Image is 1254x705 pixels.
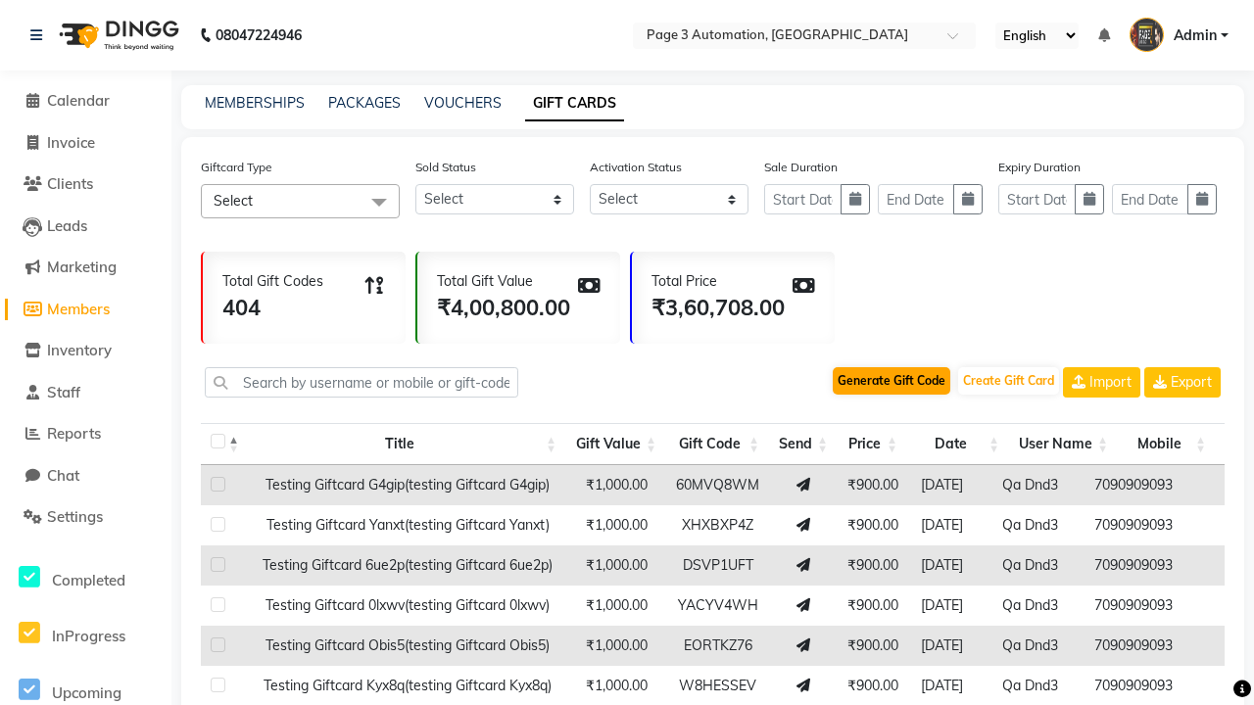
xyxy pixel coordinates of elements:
[566,545,666,586] td: ₹1,000.00
[47,91,110,110] span: Calendar
[1089,373,1132,391] span: Import
[566,505,666,545] td: ₹1,000.00
[5,299,167,321] a: Members
[47,466,79,485] span: Chat
[679,677,756,694] span: W8HESSEV
[907,423,1009,465] th: Date: activate to sort column ascending
[976,465,1085,505] td: Qa Dnd3
[833,367,950,395] button: Generate Gift Code
[47,383,80,401] span: Staff
[838,545,908,586] td: ₹900.00
[1085,626,1182,666] td: 7090909093
[998,159,1081,176] label: Expiry Duration
[205,94,305,112] a: MEMBERSHIPS
[415,159,476,176] label: Sold Status
[1112,184,1188,214] input: End Date
[5,215,167,238] a: Leads
[878,184,954,214] input: End Date
[47,216,87,235] span: Leads
[651,292,785,324] div: ₹3,60,708.00
[1118,423,1216,465] th: Mobile: activate to sort column ascending
[47,174,93,193] span: Clients
[214,192,253,210] span: Select
[566,586,666,626] td: ₹1,000.00
[908,545,976,586] td: [DATE]
[838,423,907,465] th: Price: activate to sort column ascending
[201,423,249,465] th: : activate to sort column descending
[1174,25,1217,46] span: Admin
[908,586,976,626] td: [DATE]
[1085,545,1182,586] td: 7090909093
[5,423,167,446] a: Reports
[47,133,95,152] span: Invoice
[437,292,570,324] div: ₹4,00,800.00
[838,465,908,505] td: ₹900.00
[47,300,110,318] span: Members
[47,341,112,359] span: Inventory
[249,505,566,545] td: Testing Giftcard Yanxt(testing Giftcard Yanxt)
[52,571,125,589] span: Completed
[976,586,1085,626] td: Qa Dnd3
[52,627,125,645] span: InProgress
[566,423,666,465] th: Gift Value: activate to sort column ascending
[249,586,566,626] td: Testing Giftcard 0lxwv(testing Giftcard 0lxwv)
[676,476,759,493] span: 60MVQ8WM
[590,159,682,176] label: Activation Status
[666,423,769,465] th: Gift Code: activate to sort column ascending
[838,505,908,545] td: ₹900.00
[764,184,841,214] input: Start Date
[1130,18,1164,52] img: Admin
[651,271,785,292] div: Total Price
[769,423,838,465] th: Send : activate to sort column ascending
[682,516,753,534] span: XHXBXP4Z
[5,257,167,279] a: Marketing
[908,505,976,545] td: [DATE]
[437,271,570,292] div: Total Gift Value
[838,586,908,626] td: ₹900.00
[5,132,167,155] a: Invoice
[249,423,566,465] th: Title: activate to sort column ascending
[683,556,753,574] span: DSVP1UFT
[328,94,401,112] a: PACKAGES
[47,258,117,276] span: Marketing
[1085,586,1182,626] td: 7090909093
[566,626,666,666] td: ₹1,000.00
[5,506,167,529] a: Settings
[908,626,976,666] td: [DATE]
[764,159,838,176] label: Sale Duration
[908,465,976,505] td: [DATE]
[678,596,758,614] span: YACYV4WH
[525,86,624,121] a: GIFT CARDS
[216,8,302,63] b: 08047224946
[976,505,1085,545] td: Qa Dnd3
[249,626,566,666] td: Testing Giftcard Obis5(testing Giftcard Obis5)
[5,340,167,362] a: Inventory
[998,184,1075,214] input: Start Date
[5,173,167,196] a: Clients
[1063,367,1140,398] button: Import
[249,465,566,505] td: Testing Giftcard G4gip(testing Giftcard G4gip)
[976,545,1085,586] td: Qa Dnd3
[1009,423,1118,465] th: User Name: activate to sort column ascending
[47,507,103,526] span: Settings
[1144,367,1221,398] button: Export
[47,424,101,443] span: Reports
[249,545,566,586] td: Testing Giftcard 6ue2p(testing Giftcard 6ue2p)
[684,636,752,654] span: EORTKZ76
[976,626,1085,666] td: Qa Dnd3
[1171,373,1212,391] span: Export
[566,465,666,505] td: ₹1,000.00
[1085,465,1182,505] td: 7090909093
[958,367,1059,395] button: Create Gift Card
[52,683,121,702] span: Upcoming
[201,159,272,176] label: Giftcard Type
[5,465,167,488] a: Chat
[5,382,167,404] a: Staff
[1085,505,1182,545] td: 7090909093
[222,271,323,292] div: Total Gift Codes
[205,367,518,398] input: Search by username or mobile or gift-code
[5,90,167,113] a: Calendar
[50,8,184,63] img: logo
[424,94,502,112] a: VOUCHERS
[222,292,323,324] div: 404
